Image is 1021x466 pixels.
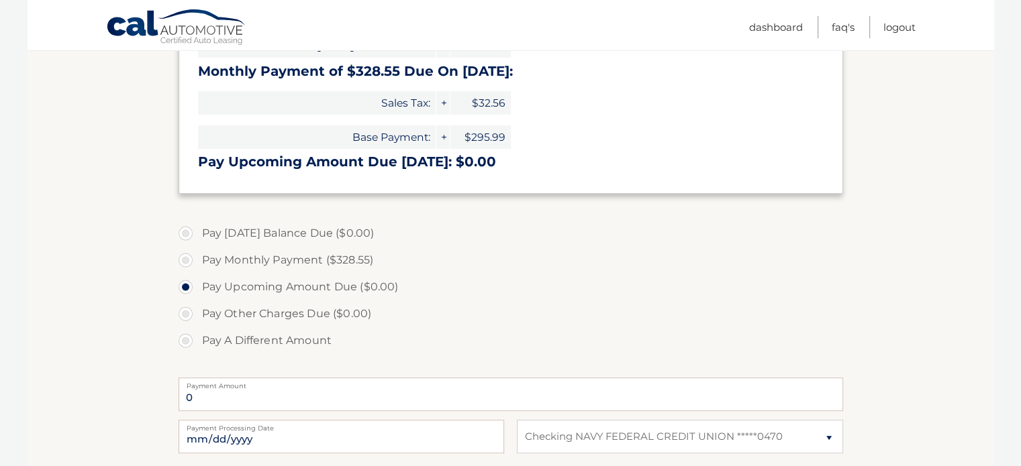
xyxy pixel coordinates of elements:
label: Pay Upcoming Amount Due ($0.00) [179,274,843,300]
label: Pay Monthly Payment ($328.55) [179,247,843,274]
h3: Monthly Payment of $328.55 Due On [DATE]: [198,63,824,80]
span: Base Payment: [198,125,436,149]
a: Logout [883,16,916,38]
input: Payment Date [179,420,504,453]
label: Payment Amount [179,377,843,388]
label: Pay [DATE] Balance Due ($0.00) [179,220,843,247]
input: Payment Amount [179,377,843,411]
span: Sales Tax: [198,91,436,115]
h3: Pay Upcoming Amount Due [DATE]: $0.00 [198,154,824,170]
span: + [436,91,450,115]
span: $32.56 [450,91,511,115]
span: $295.99 [450,125,511,149]
label: Pay Other Charges Due ($0.00) [179,300,843,327]
a: FAQ's [832,16,855,38]
a: Dashboard [749,16,803,38]
a: Cal Automotive [106,9,247,48]
label: Pay A Different Amount [179,327,843,354]
span: + [436,125,450,149]
label: Payment Processing Date [179,420,504,430]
